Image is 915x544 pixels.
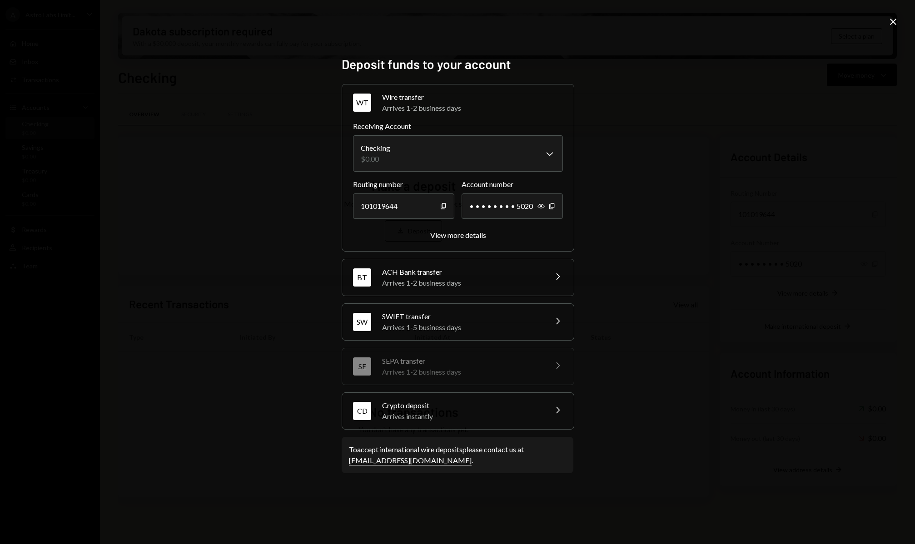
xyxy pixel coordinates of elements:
[382,267,541,277] div: ACH Bank transfer
[353,94,371,112] div: WT
[353,121,563,132] label: Receiving Account
[353,179,454,190] label: Routing number
[382,400,541,411] div: Crypto deposit
[382,322,541,333] div: Arrives 1-5 business days
[342,348,574,385] button: SESEPA transferArrives 1-2 business days
[382,366,541,377] div: Arrives 1-2 business days
[342,259,574,296] button: BTACH Bank transferArrives 1-2 business days
[342,393,574,429] button: CDCrypto depositArrives instantly
[353,193,454,219] div: 101019644
[353,402,371,420] div: CD
[349,444,566,466] div: To accept international wire deposits please contact us at .
[462,193,563,219] div: • • • • • • • • 5020
[349,456,472,465] a: [EMAIL_ADDRESS][DOMAIN_NAME]
[382,103,563,114] div: Arrives 1-2 business days
[353,121,563,240] div: WTWire transferArrives 1-2 business days
[353,357,371,376] div: SE
[382,311,541,322] div: SWIFT transfer
[430,231,486,239] div: View more details
[430,231,486,240] button: View more details
[353,313,371,331] div: SW
[353,268,371,287] div: BT
[382,92,563,103] div: Wire transfer
[342,84,574,121] button: WTWire transferArrives 1-2 business days
[462,179,563,190] label: Account number
[342,55,573,73] h2: Deposit funds to your account
[353,135,563,172] button: Receiving Account
[382,356,541,366] div: SEPA transfer
[382,411,541,422] div: Arrives instantly
[342,304,574,340] button: SWSWIFT transferArrives 1-5 business days
[382,277,541,288] div: Arrives 1-2 business days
